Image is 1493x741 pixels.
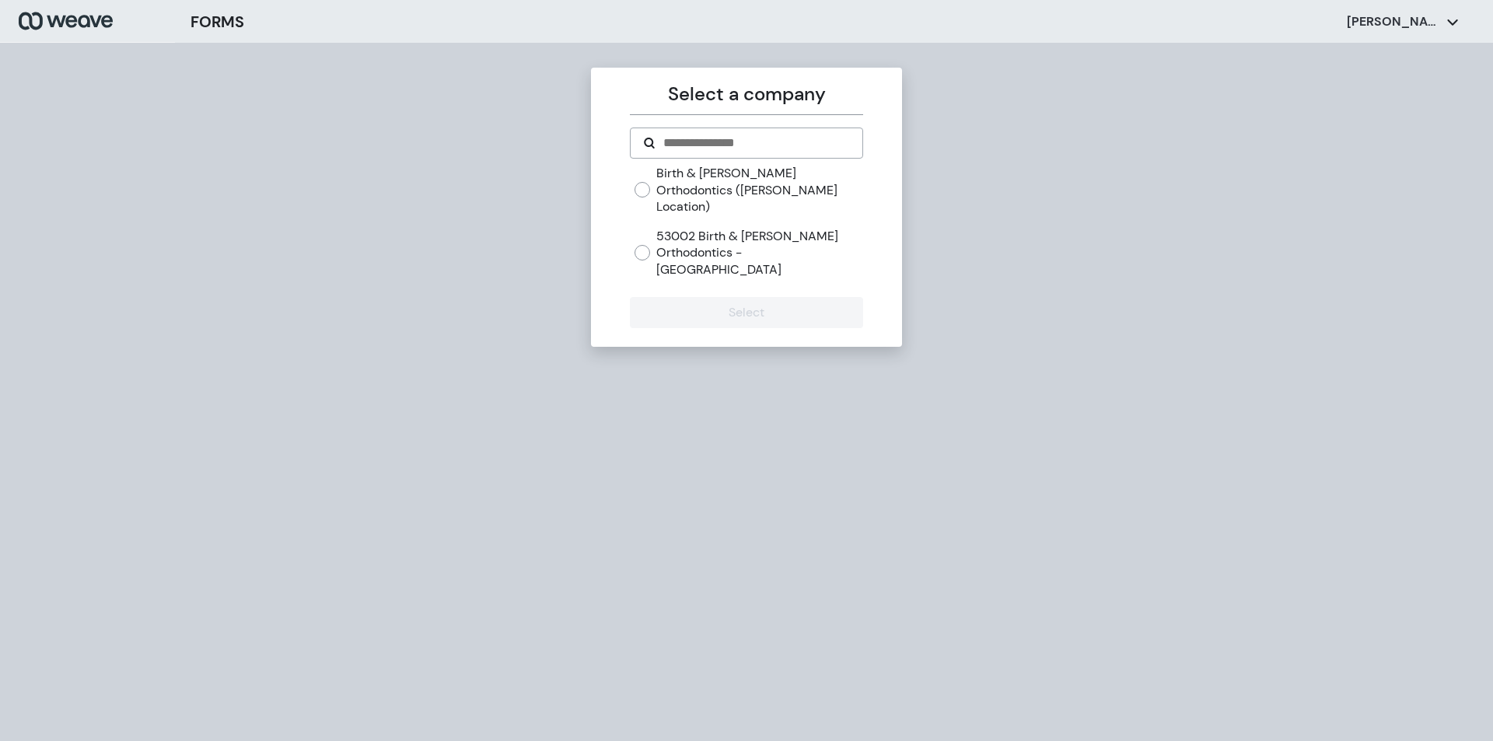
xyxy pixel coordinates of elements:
[630,297,862,328] button: Select
[662,134,849,152] input: Search
[656,165,862,215] label: Birth & [PERSON_NAME] Orthodontics ([PERSON_NAME] Location)
[1347,13,1440,30] p: [PERSON_NAME]
[630,80,862,108] p: Select a company
[191,10,244,33] h3: FORMS
[656,228,862,278] label: 53002 Birth & [PERSON_NAME] Orthodontics - [GEOGRAPHIC_DATA]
